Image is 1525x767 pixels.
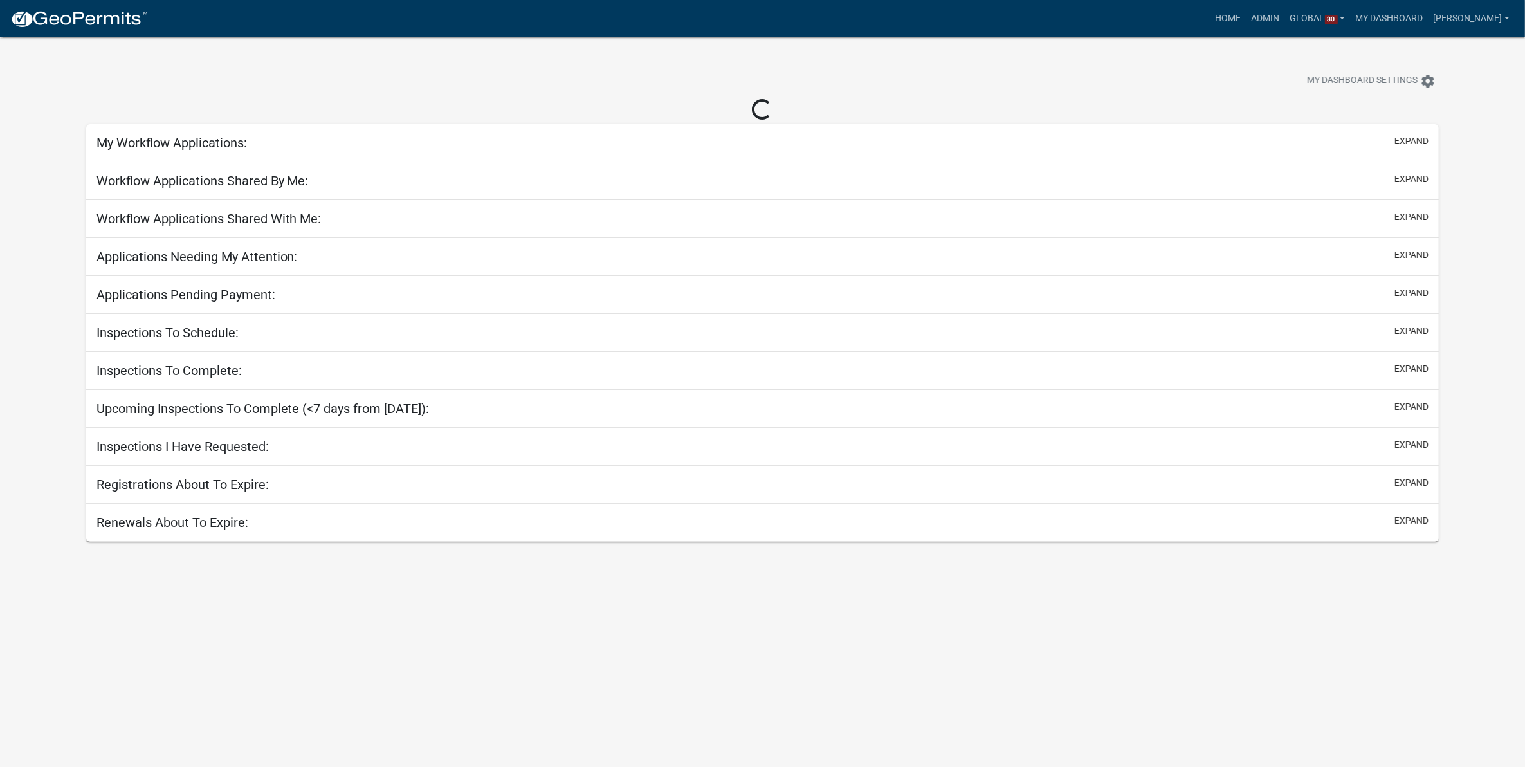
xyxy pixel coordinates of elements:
[1394,514,1429,528] button: expand
[96,363,242,378] h5: Inspections To Complete:
[1394,286,1429,300] button: expand
[96,477,269,492] h5: Registrations About To Expire:
[1394,476,1429,490] button: expand
[1394,134,1429,148] button: expand
[96,135,247,151] h5: My Workflow Applications:
[1210,6,1246,31] a: Home
[96,287,275,302] h5: Applications Pending Payment:
[1394,248,1429,262] button: expand
[1428,6,1515,31] a: [PERSON_NAME]
[1297,68,1446,93] button: My Dashboard Settingssettings
[1420,73,1436,89] i: settings
[1350,6,1428,31] a: My Dashboard
[96,173,309,189] h5: Workflow Applications Shared By Me:
[96,401,430,416] h5: Upcoming Inspections To Complete (<7 days from [DATE]):
[1307,73,1418,89] span: My Dashboard Settings
[1394,362,1429,376] button: expand
[1394,324,1429,338] button: expand
[1325,15,1338,25] span: 30
[1394,438,1429,452] button: expand
[1394,210,1429,224] button: expand
[1394,172,1429,186] button: expand
[96,515,248,530] h5: Renewals About To Expire:
[1285,6,1351,31] a: Global30
[1394,400,1429,414] button: expand
[96,211,322,226] h5: Workflow Applications Shared With Me:
[96,249,298,264] h5: Applications Needing My Attention:
[96,439,269,454] h5: Inspections I Have Requested:
[96,325,239,340] h5: Inspections To Schedule:
[1246,6,1285,31] a: Admin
